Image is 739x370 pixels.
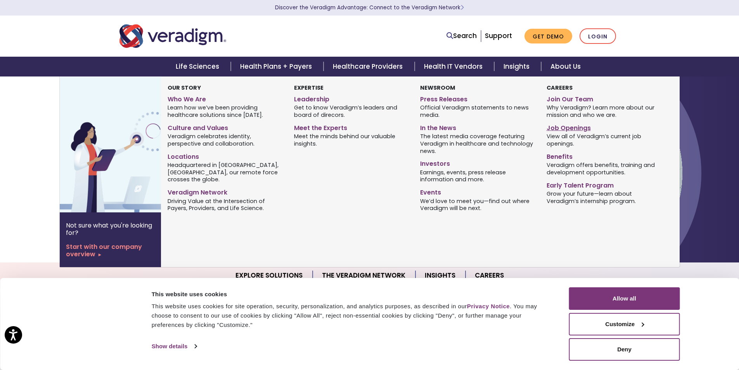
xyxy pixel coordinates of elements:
[547,150,661,161] a: Benefits
[460,4,464,11] span: Learn More
[324,57,414,76] a: Healthcare Providers
[226,266,313,285] a: Explore Solutions
[168,92,282,104] a: Who We Are
[547,84,573,92] strong: Careers
[313,266,415,285] a: The Veradigm Network
[168,121,282,132] a: Culture and Values
[294,132,408,148] span: Meet the minds behind our valuable insights.
[60,76,185,212] img: Vector image of Veradigm’s Story
[420,92,535,104] a: Press Releases
[547,104,661,119] span: Why Veradigm? Learn more about our mission and who we are.
[168,161,282,183] span: Headquartered in [GEOGRAPHIC_DATA], [GEOGRAPHIC_DATA], our remote force crosses the globe.
[168,84,201,92] strong: Our Story
[168,186,282,197] a: Veradigm Network
[168,132,282,148] span: Veradigm celebrates identity, perspective and collaboration.
[447,31,477,41] a: Search
[420,157,535,168] a: Investors
[569,287,680,310] button: Allow all
[420,197,535,212] span: We’d love to meet you—find out where Veradigm will be next.
[547,179,661,190] a: Early Talent Program
[294,104,408,119] span: Get to know Veradigm’s leaders and board of direcors.
[485,31,512,40] a: Support
[166,57,231,76] a: Life Sciences
[420,132,535,155] span: The latest media coverage featuring Veradigm in healthcare and technology news.
[420,104,535,119] span: Official Veradigm statements to news media.
[152,290,552,299] div: This website uses cookies
[231,57,324,76] a: Health Plans + Payers
[524,29,572,44] a: Get Demo
[547,132,661,148] span: View all of Veradigm’s current job openings.
[580,28,616,44] a: Login
[547,92,661,104] a: Join Our Team
[168,150,282,161] a: Locations
[275,4,464,11] a: Discover the Veradigm Advantage: Connect to the Veradigm NetworkLearn More
[547,161,661,176] span: Veradigm offers benefits, training and development opportunities.
[420,84,455,92] strong: Newsroom
[66,243,155,258] a: Start with our company overview
[569,313,680,335] button: Customize
[569,338,680,361] button: Deny
[119,23,226,49] img: Veradigm logo
[420,121,535,132] a: In the News
[294,121,408,132] a: Meet the Experts
[494,57,541,76] a: Insights
[467,303,510,309] a: Privacy Notice
[420,168,535,183] span: Earnings, events, press release information and more.
[66,222,155,236] p: Not sure what you're looking for?
[168,197,282,212] span: Driving Value at the Intersection of Payers, Providers, and Life Science.
[547,189,661,205] span: Grow your future—learn about Veradigm’s internship program.
[415,266,466,285] a: Insights
[466,266,513,285] a: Careers
[152,340,197,352] a: Show details
[541,57,590,76] a: About Us
[168,104,282,119] span: Learn how we’ve been providing healthcare solutions since [DATE].
[294,84,324,92] strong: Expertise
[294,92,408,104] a: Leadership
[415,57,494,76] a: Health IT Vendors
[547,121,661,132] a: Job Openings
[152,302,552,330] div: This website uses cookies for site operation, security, personalization, and analytics purposes, ...
[420,186,535,197] a: Events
